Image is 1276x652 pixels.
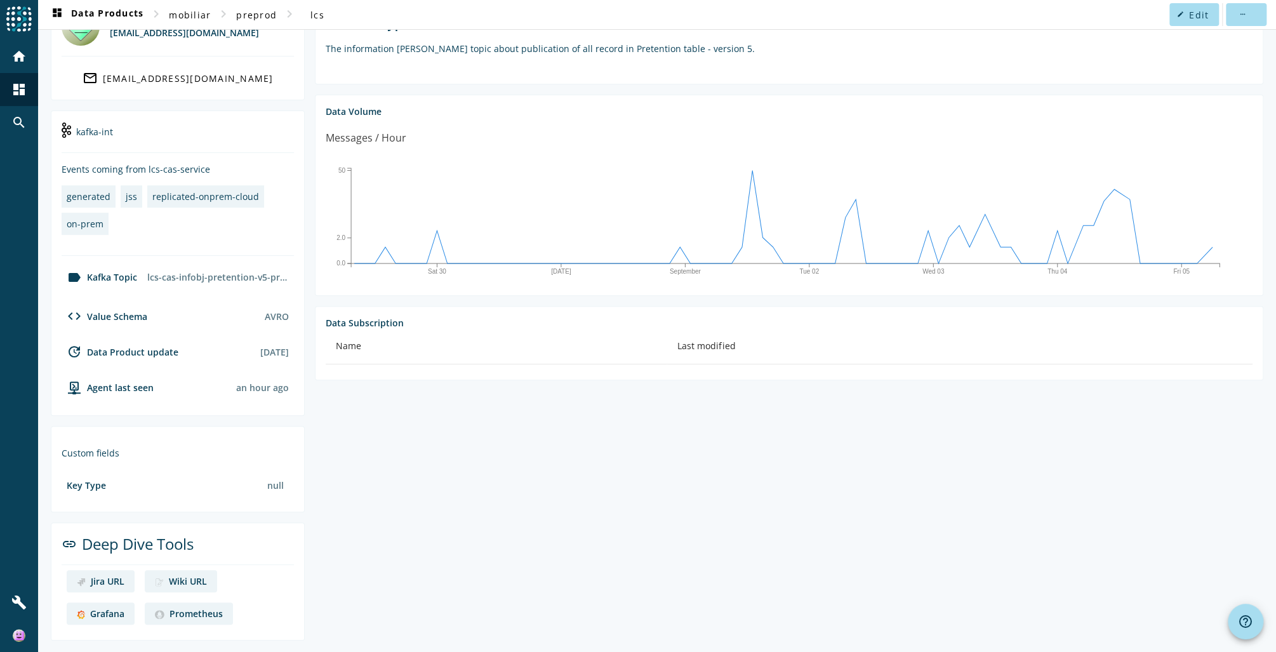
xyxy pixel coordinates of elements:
[62,536,77,552] mat-icon: link
[11,82,27,97] mat-icon: dashboard
[231,3,282,26] button: preprod
[62,163,294,175] div: Events coming from lcs-cas-service
[11,49,27,64] mat-icon: home
[67,270,82,285] mat-icon: label
[297,3,338,26] button: lcs
[152,190,259,203] div: replicated-onprem-cloud
[336,260,345,267] text: 0.0
[326,105,1253,117] div: Data Volume
[155,610,164,619] img: deep dive image
[282,6,297,22] mat-icon: chevron_right
[67,309,82,324] mat-icon: code
[326,317,1253,329] div: Data Subscription
[62,533,294,565] div: Deep Dive Tools
[1173,268,1190,275] text: Fri 05
[50,7,143,22] span: Data Products
[62,309,147,324] div: Value Schema
[169,575,207,587] div: Wiki URL
[145,570,217,592] a: deep dive imageWiki URL
[338,166,346,173] text: 50
[169,608,223,620] div: Prometheus
[922,268,945,275] text: Wed 03
[1177,11,1184,18] mat-icon: edit
[77,578,86,587] img: deep dive image
[149,6,164,22] mat-icon: chevron_right
[90,608,124,620] div: Grafana
[260,346,289,358] div: [DATE]
[262,474,289,496] div: null
[83,70,98,86] mat-icon: mail_outline
[13,629,25,642] img: 715c519ef723173cb3843e93f5ce4079
[62,67,294,90] a: [EMAIL_ADDRESS][DOMAIN_NAME]
[326,329,667,364] th: Name
[62,121,294,153] div: kafka-int
[1169,3,1219,26] button: Edit
[326,43,1253,55] p: The information [PERSON_NAME] topic about publication of all record in Pretention table - version 5.
[310,9,324,21] span: lcs
[62,123,71,138] img: kafka-int
[1238,614,1253,629] mat-icon: help_outline
[142,266,294,288] div: lcs-cas-infobj-pretention-v5-preprod
[216,6,231,22] mat-icon: chevron_right
[428,268,446,275] text: Sat 30
[67,602,135,625] a: deep dive imageGrafana
[126,190,137,203] div: jss
[551,268,571,275] text: [DATE]
[164,3,216,26] button: mobiliar
[67,344,82,359] mat-icon: update
[44,3,149,26] button: Data Products
[77,610,85,619] img: deep dive image
[326,130,406,146] div: Messages / Hour
[169,9,211,21] span: mobiliar
[67,570,135,592] a: deep dive imageJira URL
[62,270,137,285] div: Kafka Topic
[50,7,65,22] mat-icon: dashboard
[91,575,124,587] div: Jira URL
[1047,268,1068,275] text: Thu 04
[1189,9,1209,21] span: Edit
[1239,11,1246,18] mat-icon: more_horiz
[62,344,178,359] div: Data Product update
[667,329,1253,364] th: Last modified
[6,6,32,32] img: spoud-logo.svg
[11,595,27,610] mat-icon: build
[67,479,106,491] div: Key Type
[670,268,701,275] text: September
[103,72,274,84] div: [EMAIL_ADDRESS][DOMAIN_NAME]
[11,115,27,130] mat-icon: search
[155,578,164,587] img: deep dive image
[799,268,819,275] text: Tue 02
[145,602,232,625] a: deep dive imagePrometheus
[62,447,294,459] div: Custom fields
[236,9,277,21] span: preprod
[110,27,259,39] div: [EMAIL_ADDRESS][DOMAIN_NAME]
[336,234,345,241] text: 2.0
[67,218,103,230] div: on-prem
[265,310,289,323] div: AVRO
[67,190,110,203] div: generated
[62,380,154,395] div: agent-env-preprod
[236,382,289,394] div: Agents typically reports every 15min to 1h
